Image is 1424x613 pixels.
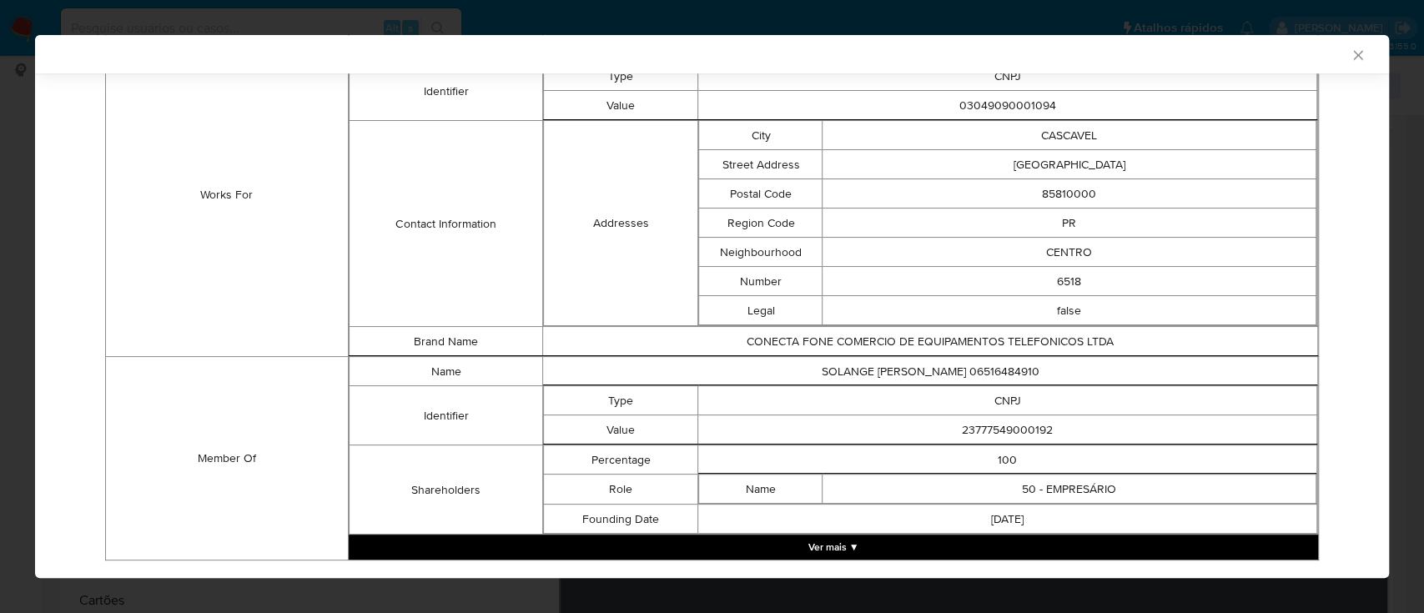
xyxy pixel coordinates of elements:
[699,179,823,209] td: Postal Code
[544,475,698,505] td: Role
[349,121,542,327] td: Contact Information
[699,267,823,296] td: Number
[823,179,1316,209] td: 85810000
[823,121,1316,150] td: CASCAVEL
[544,386,698,415] td: Type
[698,415,1317,445] td: 23777549000192
[698,62,1317,91] td: CNPJ
[349,327,542,356] td: Brand Name
[823,296,1316,325] td: false
[349,386,542,445] td: Identifier
[35,35,1389,578] div: closure-recommendation-modal
[544,62,698,91] td: Type
[349,535,1318,560] button: Expand array
[106,357,349,560] td: Member Of
[699,150,823,179] td: Street Address
[349,62,542,121] td: Identifier
[349,445,542,535] td: Shareholders
[823,267,1316,296] td: 6518
[823,238,1316,267] td: CENTRO
[349,357,542,386] td: Name
[698,91,1317,120] td: 03049090001094
[698,386,1317,415] td: CNPJ
[699,121,823,150] td: City
[543,357,1318,386] td: SOLANGE [PERSON_NAME] 06516484910
[823,209,1316,238] td: PR
[823,150,1316,179] td: [GEOGRAPHIC_DATA]
[699,209,823,238] td: Region Code
[543,327,1318,356] td: CONECTA FONE COMERCIO DE EQUIPAMENTOS TELEFONICOS LTDA
[544,91,698,120] td: Value
[698,505,1317,534] td: [DATE]
[699,238,823,267] td: Neighbourhood
[544,121,698,326] td: Addresses
[698,445,1317,475] td: 100
[699,475,823,504] td: Name
[544,505,698,534] td: Founding Date
[823,475,1316,504] td: 50 - EMPRESÁRIO
[544,445,698,475] td: Percentage
[1350,47,1365,62] button: Fechar a janela
[544,415,698,445] td: Value
[699,296,823,325] td: Legal
[106,33,349,357] td: Works For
